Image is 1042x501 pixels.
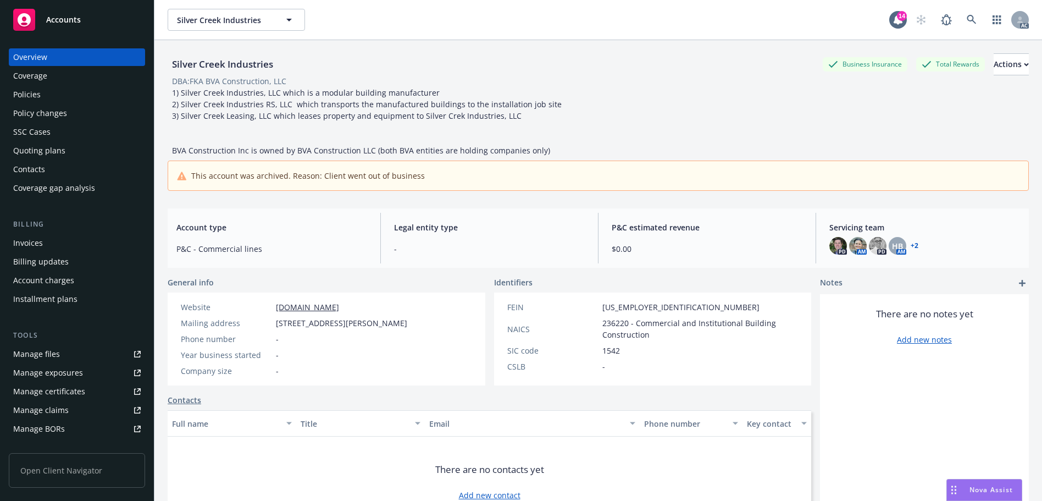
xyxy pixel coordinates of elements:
div: Phone number [644,418,726,430]
a: Add new contact [459,489,520,501]
span: Account type [176,222,367,233]
a: [DOMAIN_NAME] [276,302,339,312]
div: Billing [9,219,145,230]
span: - [276,349,279,361]
img: photo [869,237,886,255]
div: Tools [9,330,145,341]
div: DBA: FKA BVA Construction, LLC [172,75,286,87]
span: Silver Creek Industries [177,14,272,26]
a: Search [961,9,983,31]
span: Open Client Navigator [9,453,145,488]
a: Contacts [168,394,201,406]
span: - [394,243,585,255]
a: Coverage gap analysis [9,179,145,197]
a: Policies [9,86,145,103]
span: - [602,361,605,372]
span: - [276,333,279,345]
div: Policy changes [13,104,67,122]
span: Legal entity type [394,222,585,233]
a: Manage certificates [9,383,145,400]
span: - [276,365,279,377]
div: Full name [172,418,280,430]
div: Summary of insurance [13,439,97,456]
button: Key contact [742,410,811,437]
a: Summary of insurance [9,439,145,456]
div: 14 [897,11,907,21]
button: Silver Creek Industries [168,9,305,31]
a: Switch app [986,9,1008,31]
div: NAICS [507,323,598,335]
div: Email [429,418,623,430]
span: There are no notes yet [876,307,973,321]
div: Manage exposures [13,364,83,382]
span: Manage exposures [9,364,145,382]
span: This account was archived. Reason: Client went out of business [191,170,425,181]
div: Key contact [747,418,795,430]
span: Servicing team [829,222,1020,233]
div: Coverage gap analysis [13,179,95,197]
a: Report a Bug [935,9,957,31]
div: Total Rewards [916,57,985,71]
a: Policy changes [9,104,145,122]
span: Identifiers [494,277,533,288]
a: add [1016,277,1029,290]
a: Coverage [9,67,145,85]
a: Contacts [9,161,145,178]
div: Mailing address [181,317,271,329]
div: Drag to move [947,480,961,500]
span: HB [892,240,903,252]
button: Full name [168,410,296,437]
div: Policies [13,86,41,103]
div: Coverage [13,67,47,85]
span: P&C - Commercial lines [176,243,367,255]
div: Website [181,301,271,313]
a: Manage claims [9,401,145,419]
span: P&C estimated revenue [612,222,802,233]
div: Title [301,418,408,430]
a: Add new notes [897,334,952,345]
div: Company size [181,365,271,377]
a: Manage BORs [9,420,145,438]
div: Manage certificates [13,383,85,400]
div: FEIN [507,301,598,313]
span: 1542 [602,345,620,356]
img: photo [829,237,847,255]
a: Invoices [9,234,145,252]
div: Installment plans [13,290,77,308]
div: Account charges [13,272,74,289]
div: CSLB [507,361,598,372]
span: 1) Silver Creek Industries, LLC which is a modular building manufacturer 2) Silver Creek Industri... [172,87,564,156]
div: Manage files [13,345,60,363]
span: Nova Assist [969,485,1013,494]
div: Manage BORs [13,420,65,438]
button: Phone number [640,410,742,437]
a: Accounts [9,4,145,35]
div: Quoting plans [13,142,65,159]
span: Accounts [46,15,81,24]
span: [US_EMPLOYER_IDENTIFICATION_NUMBER] [602,301,760,313]
span: There are no contacts yet [435,463,544,476]
div: Overview [13,48,47,66]
div: Manage claims [13,401,69,419]
div: Contacts [13,161,45,178]
div: Invoices [13,234,43,252]
span: Notes [820,277,843,290]
a: Account charges [9,272,145,289]
div: Year business started [181,349,271,361]
a: Manage files [9,345,145,363]
div: SIC code [507,345,598,356]
a: Quoting plans [9,142,145,159]
img: photo [849,237,867,255]
div: Business Insurance [823,57,907,71]
button: Actions [994,53,1029,75]
button: Email [425,410,639,437]
a: Installment plans [9,290,145,308]
span: 236220 - Commercial and Institutional Building Construction [602,317,799,340]
a: SSC Cases [9,123,145,141]
span: [STREET_ADDRESS][PERSON_NAME] [276,317,407,329]
span: $0.00 [612,243,802,255]
a: Start snowing [910,9,932,31]
a: Overview [9,48,145,66]
a: Billing updates [9,253,145,271]
a: +2 [911,243,918,249]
